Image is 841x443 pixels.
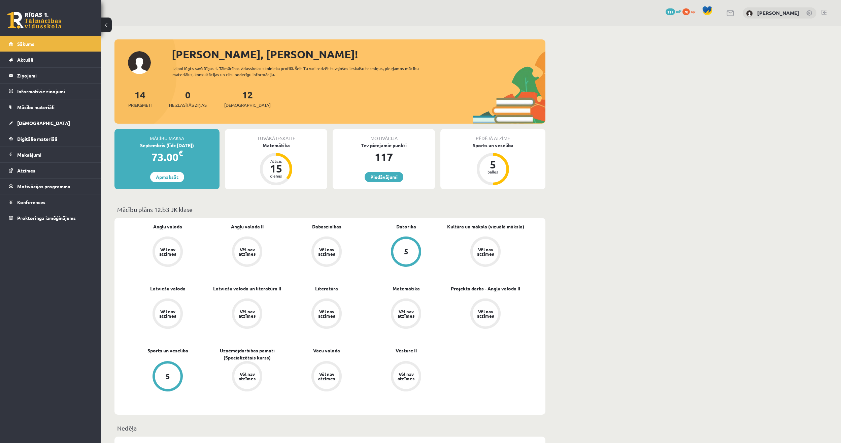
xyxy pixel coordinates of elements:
div: Septembris (līdz [DATE]) [114,142,220,149]
span: Proktoringa izmēģinājums [17,215,76,221]
a: 117 mP [666,8,681,14]
div: Vēl nav atzīmes [238,372,257,381]
a: [DEMOGRAPHIC_DATA] [9,115,93,131]
a: Datorika [396,223,416,230]
div: Vēl nav atzīmes [317,372,336,381]
div: Atlicis [266,159,286,163]
a: Latviešu valoda un literatūra II [213,285,281,292]
span: 70 [682,8,690,15]
a: Vēl nav atzīmes [287,236,366,268]
a: Maksājumi [9,147,93,162]
div: 5 [166,373,170,380]
a: 14Priekšmeti [128,89,152,108]
a: Sports un veselība 5 balles [440,142,545,186]
div: 5 [404,248,408,255]
a: Vēl nav atzīmes [446,236,525,268]
div: balles [483,170,503,174]
a: Ziņojumi [9,68,93,83]
div: Vēl nav atzīmes [317,247,336,256]
a: Konferences [9,194,93,210]
span: Mācību materiāli [17,104,55,110]
span: [DEMOGRAPHIC_DATA] [17,120,70,126]
a: Vēsture II [396,347,417,354]
a: Uzņēmējdarbības pamati (Specializētais kurss) [207,347,287,361]
span: 117 [666,8,675,15]
a: 5 [366,236,446,268]
span: € [178,148,183,158]
span: Sākums [17,41,34,47]
a: Apmaksāt [150,172,184,182]
a: 70 xp [682,8,699,14]
p: Nedēļa [117,423,543,433]
span: Atzīmes [17,167,35,173]
div: dienas [266,174,286,178]
div: Vēl nav atzīmes [238,309,257,318]
div: Mācību maksa [114,129,220,142]
a: Vācu valoda [313,347,340,354]
span: Digitālie materiāli [17,136,57,142]
a: Vēl nav atzīmes [366,298,446,330]
div: Vēl nav atzīmes [397,309,415,318]
a: Vēl nav atzīmes [207,298,287,330]
img: Aleksandrs Vagalis [746,10,753,17]
div: Sports un veselība [440,142,545,149]
legend: Maksājumi [17,147,93,162]
span: Priekšmeti [128,102,152,108]
span: Aktuāli [17,57,33,63]
span: Konferences [17,199,45,205]
a: Rīgas 1. Tālmācības vidusskola [7,12,61,29]
span: [DEMOGRAPHIC_DATA] [224,102,271,108]
a: 0Neizlasītās ziņas [169,89,207,108]
div: Vēl nav atzīmes [158,309,177,318]
span: Motivācijas programma [17,183,70,189]
a: Matemātika Atlicis 15 dienas [225,142,327,186]
div: Vēl nav atzīmes [476,247,495,256]
a: Proktoringa izmēģinājums [9,210,93,226]
div: Matemātika [225,142,327,149]
p: Mācību plāns 12.b3 JK klase [117,205,543,214]
a: Digitālie materiāli [9,131,93,147]
a: Angļu valoda II [231,223,264,230]
a: Informatīvie ziņojumi [9,84,93,99]
a: Aktuāli [9,52,93,67]
a: Piedāvājumi [365,172,403,182]
div: Tuvākā ieskaite [225,129,327,142]
div: Vēl nav atzīmes [317,309,336,318]
span: Neizlasītās ziņas [169,102,207,108]
div: Vēl nav atzīmes [238,247,257,256]
a: Vēl nav atzīmes [207,361,287,393]
div: Motivācija [333,129,435,142]
div: Vēl nav atzīmes [397,372,415,381]
div: Vēl nav atzīmes [476,309,495,318]
a: Angļu valoda [153,223,182,230]
div: 73.00 [114,149,220,165]
div: [PERSON_NAME], [PERSON_NAME]! [172,46,545,62]
a: Dabaszinības [312,223,341,230]
a: Vēl nav atzīmes [287,298,366,330]
div: 15 [266,163,286,174]
span: mP [676,8,681,14]
a: Matemātika [393,285,420,292]
a: Latviešu valoda [150,285,186,292]
a: [PERSON_NAME] [757,9,799,16]
span: xp [691,8,695,14]
a: Vēl nav atzīmes [128,236,207,268]
a: Literatūra [315,285,338,292]
div: 5 [483,159,503,170]
div: 117 [333,149,435,165]
a: 12[DEMOGRAPHIC_DATA] [224,89,271,108]
div: Pēdējā atzīme [440,129,545,142]
a: Vēl nav atzīmes [446,298,525,330]
a: Vēl nav atzīmes [287,361,366,393]
a: Sākums [9,36,93,52]
a: Mācību materiāli [9,99,93,115]
div: Vēl nav atzīmes [158,247,177,256]
div: Laipni lūgts savā Rīgas 1. Tālmācības vidusskolas skolnieka profilā. Šeit Tu vari redzēt tuvojošo... [172,65,431,77]
legend: Ziņojumi [17,68,93,83]
a: Vēl nav atzīmes [366,361,446,393]
legend: Informatīvie ziņojumi [17,84,93,99]
a: Vēl nav atzīmes [128,298,207,330]
a: Projekta darbs - Angļu valoda II [451,285,520,292]
a: Sports un veselība [147,347,188,354]
a: Atzīmes [9,163,93,178]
